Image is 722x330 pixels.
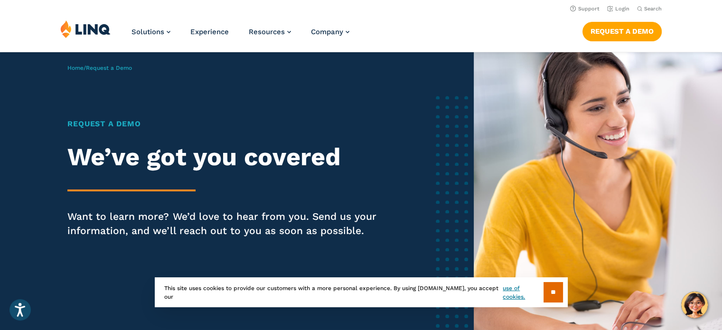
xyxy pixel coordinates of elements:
[155,277,568,307] div: This site uses cookies to provide our customers with a more personal experience. By using [DOMAIN...
[570,6,600,12] a: Support
[249,28,285,36] span: Resources
[67,118,387,130] h1: Request a Demo
[67,209,387,238] p: Want to learn more? We’d love to hear from you. Send us your information, and we’ll reach out to ...
[67,143,387,171] h2: We’ve got you covered
[67,65,84,71] a: Home
[131,20,349,51] nav: Primary Navigation
[131,28,164,36] span: Solutions
[644,6,662,12] span: Search
[249,28,291,36] a: Resources
[311,28,343,36] span: Company
[637,5,662,12] button: Open Search Bar
[503,284,543,301] a: use of cookies.
[582,20,662,41] nav: Button Navigation
[60,20,111,38] img: LINQ | K‑12 Software
[131,28,170,36] a: Solutions
[190,28,229,36] a: Experience
[681,292,708,318] button: Hello, have a question? Let’s chat.
[86,65,132,71] span: Request a Demo
[607,6,629,12] a: Login
[311,28,349,36] a: Company
[582,22,662,41] a: Request a Demo
[67,65,132,71] span: /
